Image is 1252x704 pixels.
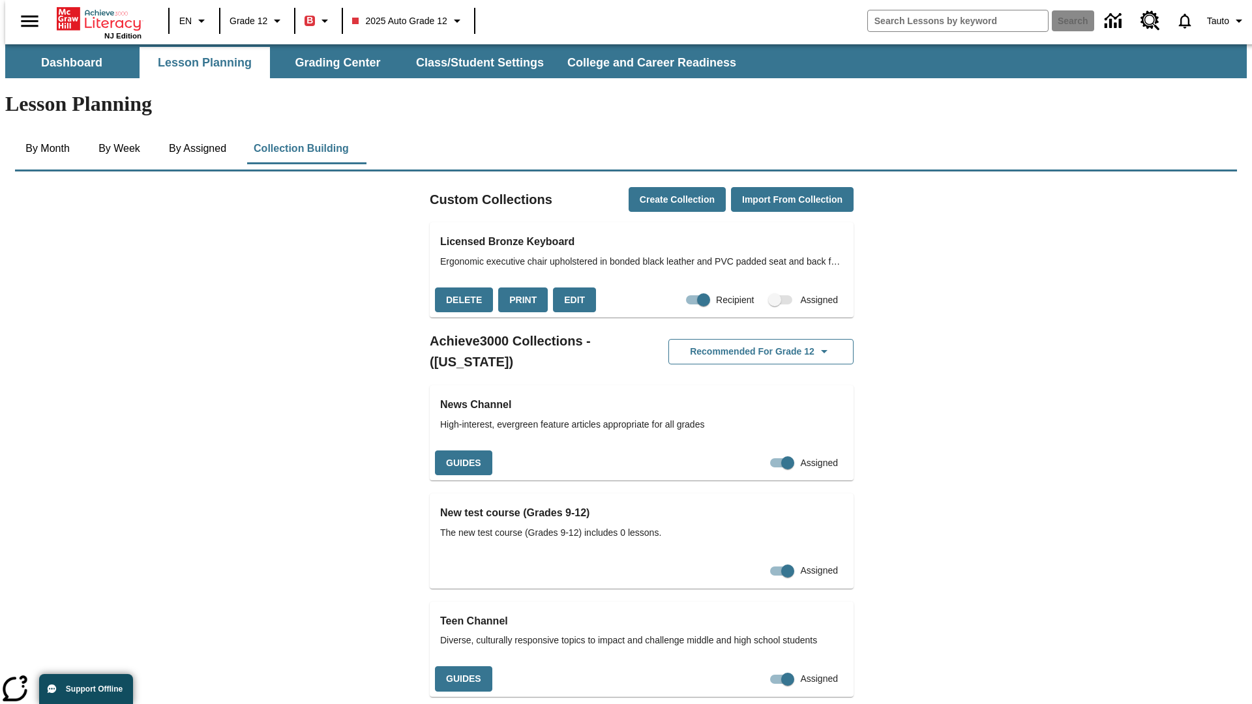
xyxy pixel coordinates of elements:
[347,9,469,33] button: Class: 2025 Auto Grade 12, Select your class
[352,14,447,28] span: 2025 Auto Grade 12
[179,14,192,28] span: EN
[800,564,838,578] span: Assigned
[731,187,854,213] button: Import from Collection
[868,10,1048,31] input: search field
[668,339,854,364] button: Recommended for Grade 12
[440,612,843,630] h3: Teen Channel
[230,14,267,28] span: Grade 12
[435,287,493,313] button: Delete
[553,287,596,313] button: Edit
[498,287,548,313] button: Print, will open in a new window
[39,674,133,704] button: Support Offline
[430,189,552,210] h2: Custom Collections
[273,47,403,78] button: Grading Center
[435,666,492,692] button: Guides
[440,634,843,647] span: Diverse, culturally responsive topics to impact and challenge middle and high school students
[57,6,142,32] a: Home
[406,47,554,78] button: Class/Student Settings
[430,330,642,372] h2: Achieve3000 Collections - ([US_STATE])
[440,396,843,414] h3: News Channel
[557,47,747,78] button: College and Career Readiness
[306,12,313,29] span: B
[158,133,237,164] button: By Assigned
[435,450,492,476] button: Guides
[629,187,726,213] button: Create Collection
[440,526,843,540] span: The new test course (Grades 9-12) includes 0 lessons.
[716,293,754,307] span: Recipient
[1168,4,1202,38] a: Notifications
[15,133,80,164] button: By Month
[1133,3,1168,38] a: Resource Center, Will open in new tab
[800,456,838,470] span: Assigned
[224,9,290,33] button: Grade: Grade 12, Select a grade
[243,133,359,164] button: Collection Building
[800,672,838,686] span: Assigned
[1207,14,1229,28] span: Tauto
[5,44,1247,78] div: SubNavbar
[1097,3,1133,39] a: Data Center
[440,504,843,522] h3: New test course (Grades 9-12)
[7,47,137,78] button: Dashboard
[173,9,215,33] button: Language: EN, Select a language
[440,418,843,432] span: High-interest, evergreen feature articles appropriate for all grades
[140,47,270,78] button: Lesson Planning
[440,255,843,269] span: Ergonomic executive chair upholstered in bonded black leather and PVC padded seat and back for al...
[57,5,142,40] div: Home
[800,293,838,307] span: Assigned
[5,47,748,78] div: SubNavbar
[87,133,152,164] button: By Week
[440,233,843,251] h3: Licensed Bronze Keyboard
[104,32,142,40] span: NJ Edition
[10,2,49,40] button: Open side menu
[1202,9,1252,33] button: Profile/Settings
[5,92,1247,116] h1: Lesson Planning
[299,9,338,33] button: Boost Class color is red. Change class color
[66,684,123,694] span: Support Offline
